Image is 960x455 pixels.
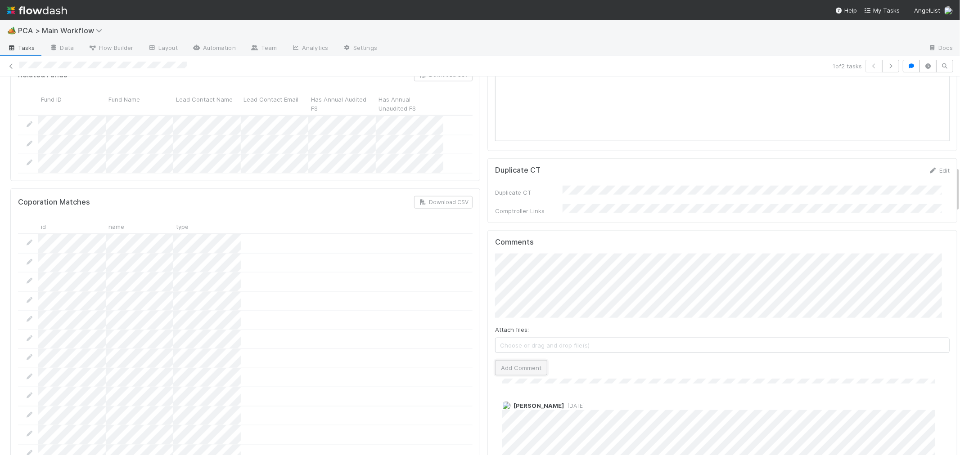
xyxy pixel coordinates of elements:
[7,27,16,34] span: 🏕️
[38,92,106,115] div: Fund ID
[284,41,335,56] a: Analytics
[495,325,529,334] label: Attach files:
[18,26,107,35] span: PCA > Main Workflow
[864,7,900,14] span: My Tasks
[833,62,862,71] span: 1 of 2 tasks
[495,206,563,215] div: Comptroller Links
[106,219,173,233] div: name
[7,3,67,18] img: logo-inverted-e16ddd16eac7371096b0.svg
[106,92,173,115] div: Fund Name
[496,338,949,352] span: Choose or drag and drop file(s)
[173,92,241,115] div: Lead Contact Name
[495,166,541,175] h5: Duplicate CT
[914,7,940,14] span: AngelList
[308,92,376,115] div: Has Annual Audited FS
[7,43,35,52] span: Tasks
[495,360,547,375] button: Add Comment
[928,167,950,174] a: Edit
[495,238,950,247] h5: Comments
[185,41,243,56] a: Automation
[173,219,241,233] div: type
[243,41,284,56] a: Team
[495,188,563,197] div: Duplicate CT
[414,196,473,209] button: Download CSV
[18,198,90,207] h5: Coporation Matches
[241,92,308,115] div: Lead Contact Email
[564,402,585,409] span: [DATE]
[88,43,133,52] span: Flow Builder
[864,6,900,15] a: My Tasks
[514,402,564,409] span: [PERSON_NAME]
[140,41,185,56] a: Layout
[921,41,960,56] a: Docs
[944,6,953,15] img: avatar_0d9988fd-9a15-4cc7-ad96-88feab9e0fa9.png
[502,401,511,410] img: avatar_cd4e5e5e-3003-49e5-bc76-fd776f359de9.png
[42,41,81,56] a: Data
[38,219,106,233] div: id
[376,92,443,115] div: Has Annual Unaudited FS
[335,41,384,56] a: Settings
[835,6,857,15] div: Help
[81,41,140,56] a: Flow Builder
